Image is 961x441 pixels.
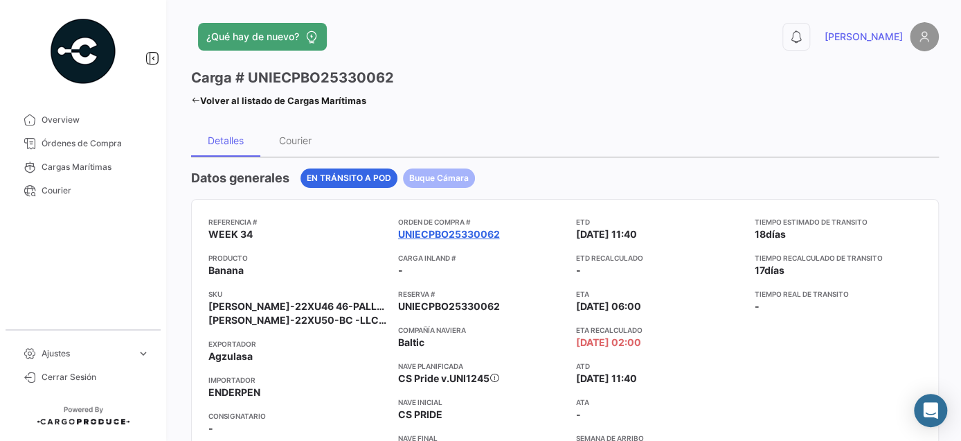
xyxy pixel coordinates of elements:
span: [DATE] 11:40 [576,227,637,241]
app-card-info-title: Producto [208,252,387,263]
app-card-info-title: ETD [576,216,744,227]
a: Órdenes de Compra [11,132,155,155]
app-card-info-title: Referencia # [208,216,387,227]
span: días [764,264,784,276]
app-card-info-title: Consignatario [208,410,387,422]
span: Overview [42,114,150,126]
span: ¿Qué hay de nuevo? [206,30,299,44]
span: ENDERPEN [208,386,260,399]
app-card-info-title: Tiempo estimado de transito [755,216,922,227]
span: Buque Cámara [409,172,469,184]
app-card-info-title: Exportador [208,338,387,349]
button: ¿Qué hay de nuevo? [198,23,327,51]
span: expand_more [137,347,150,360]
img: powered-by.png [48,17,118,86]
a: Overview [11,108,155,132]
span: Agzulasa [208,349,253,363]
app-card-info-title: ATD [576,361,744,372]
app-card-info-title: Reserva # [398,288,566,300]
span: - [208,422,213,435]
app-card-info-title: Importador [208,374,387,386]
app-card-info-title: Nave inicial [398,397,566,408]
app-card-info-title: Compañía naviera [398,325,566,336]
span: [DATE] 06:00 [576,300,641,313]
div: Abrir Intercom Messenger [914,394,947,427]
span: [PERSON_NAME] [825,30,903,44]
a: Courier [11,179,155,202]
h4: Datos generales [191,168,289,188]
span: [DATE] 11:40 [576,372,637,386]
app-card-info-title: ATA [576,397,744,408]
div: Courier [279,135,312,146]
span: Cerrar Sesión [42,371,150,383]
app-card-info-title: ETA [576,288,744,300]
span: 17 [755,264,764,276]
span: [PERSON_NAME]-22XU50-BC -LLC TEALINE PALLET [208,313,387,327]
app-card-info-title: Tiempo real de transito [755,288,922,300]
span: [PERSON_NAME]-22XU46 46-PALLET LLC TEALINE [208,300,387,313]
a: Cargas Marítimas [11,155,155,179]
span: Órdenes de Compra [42,137,150,150]
span: - [576,408,581,422]
app-card-info-title: Orden de Compra # [398,216,566,227]
span: Courier [42,184,150,197]
app-card-info-title: SKU [208,288,387,300]
div: Detalles [208,135,244,146]
a: UNIECPBO25330062 [398,227,500,241]
span: [DATE] 02:00 [576,336,641,349]
span: Ajustes [42,347,132,360]
span: UNIECPBO25330062 [398,300,500,313]
h3: Carga # UNIECPBO25330062 [191,68,394,87]
span: Baltic [398,336,424,349]
app-card-info-title: ETD Recalculado [576,252,744,263]
span: CS PRIDE [398,408,442,422]
span: Cargas Marítimas [42,161,150,173]
span: - [576,264,581,276]
app-card-info-title: Tiempo recalculado de transito [755,252,922,263]
span: - [755,300,760,312]
a: Volver al listado de Cargas Marítimas [191,91,366,110]
span: En tránsito a POD [307,172,391,184]
span: CS Pride v.UNI1245 [398,372,490,384]
span: WEEK 34 [208,227,253,241]
span: Banana [208,263,244,277]
app-card-info-title: Nave planificada [398,361,566,372]
app-card-info-title: ETA Recalculado [576,325,744,336]
span: días [766,228,786,240]
span: 18 [755,228,766,240]
img: placeholder-user.png [910,22,939,51]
